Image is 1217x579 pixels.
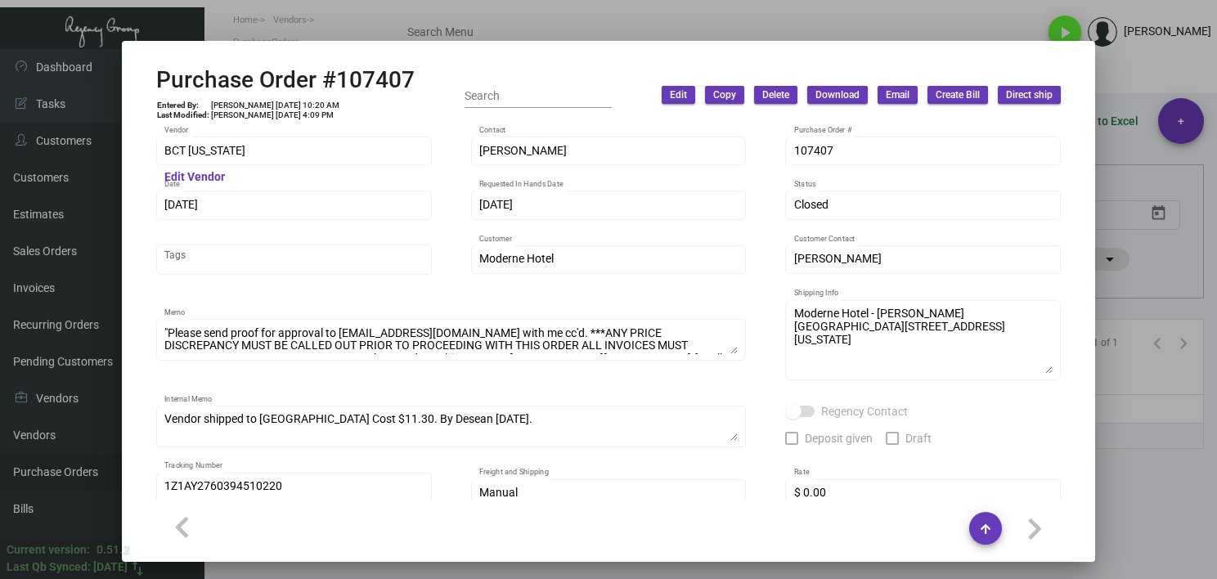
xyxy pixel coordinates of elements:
[794,198,829,211] span: Closed
[156,66,415,94] h2: Purchase Order #107407
[936,88,980,102] span: Create Bill
[662,86,695,104] button: Edit
[164,171,225,184] mat-hint: Edit Vendor
[670,88,687,102] span: Edit
[878,86,918,104] button: Email
[762,88,789,102] span: Delete
[821,402,908,421] span: Regency Contact
[905,429,932,448] span: Draft
[97,541,129,559] div: 0.51.2
[1006,88,1053,102] span: Direct ship
[7,541,90,559] div: Current version:
[886,88,909,102] span: Email
[807,86,868,104] button: Download
[156,101,210,110] td: Entered By:
[210,101,340,110] td: [PERSON_NAME] [DATE] 10:20 AM
[998,86,1061,104] button: Direct ship
[156,110,210,120] td: Last Modified:
[7,559,128,576] div: Last Qb Synced: [DATE]
[210,110,340,120] td: [PERSON_NAME] [DATE] 4:09 PM
[927,86,988,104] button: Create Bill
[754,86,797,104] button: Delete
[805,429,873,448] span: Deposit given
[713,88,736,102] span: Copy
[479,486,518,499] span: Manual
[705,86,744,104] button: Copy
[815,88,860,102] span: Download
